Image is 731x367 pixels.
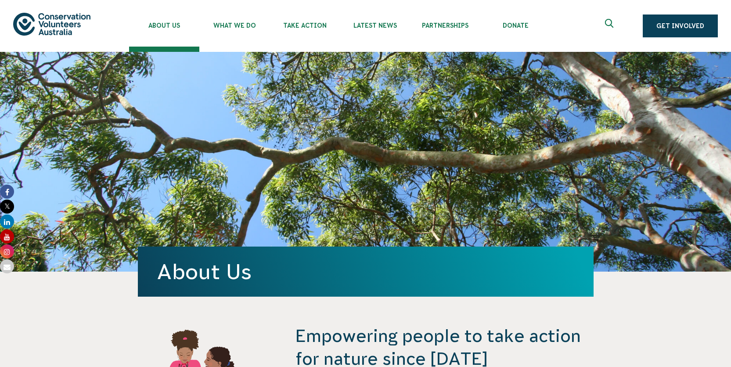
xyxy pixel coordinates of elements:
[270,22,340,29] span: Take Action
[480,22,551,29] span: Donate
[199,22,270,29] span: What We Do
[157,260,574,283] h1: About Us
[129,22,199,29] span: About Us
[13,13,90,35] img: logo.svg
[605,19,616,33] span: Expand search box
[600,15,621,36] button: Expand search box Close search box
[643,15,718,37] a: Get Involved
[340,22,410,29] span: Latest News
[410,22,480,29] span: Partnerships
